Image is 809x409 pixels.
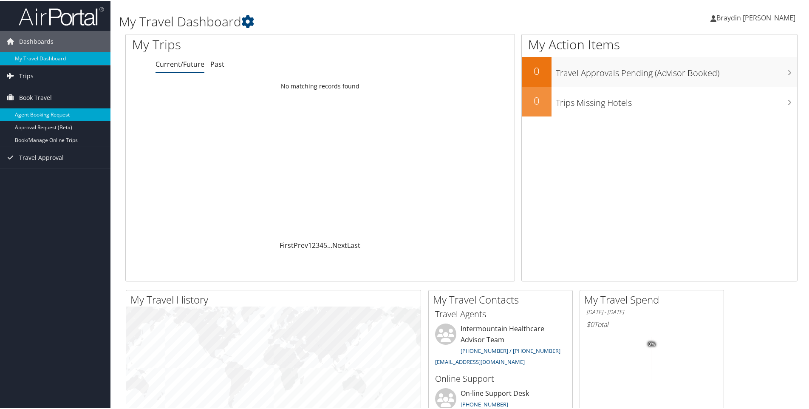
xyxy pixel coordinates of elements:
[710,4,804,30] a: Braydin [PERSON_NAME]
[119,12,576,30] h1: My Travel Dashboard
[522,63,552,77] h2: 0
[522,86,797,116] a: 0Trips Missing Hotels
[648,341,655,346] tspan: 0%
[347,240,360,249] a: Last
[294,240,308,249] a: Prev
[522,56,797,86] a: 0Travel Approvals Pending (Advisor Booked)
[461,400,508,407] a: [PHONE_NUMBER]
[132,35,346,53] h1: My Trips
[435,357,525,365] a: [EMAIL_ADDRESS][DOMAIN_NAME]
[332,240,347,249] a: Next
[316,240,320,249] a: 3
[716,12,795,22] span: Braydin [PERSON_NAME]
[435,307,566,319] h3: Travel Agents
[210,59,224,68] a: Past
[19,30,54,51] span: Dashboards
[19,86,52,108] span: Book Travel
[323,240,327,249] a: 5
[312,240,316,249] a: 2
[522,35,797,53] h1: My Action Items
[19,146,64,168] span: Travel Approval
[280,240,294,249] a: First
[556,92,797,108] h3: Trips Missing Hotels
[327,240,332,249] span: …
[431,323,570,368] li: Intermountain Healthcare Advisor Team
[19,6,104,26] img: airportal-logo.png
[584,292,724,306] h2: My Travel Spend
[19,65,34,86] span: Trips
[130,292,421,306] h2: My Travel History
[320,240,323,249] a: 4
[308,240,312,249] a: 1
[522,93,552,107] h2: 0
[156,59,204,68] a: Current/Future
[586,307,717,315] h6: [DATE] - [DATE]
[556,62,797,78] h3: Travel Approvals Pending (Advisor Booked)
[126,78,515,93] td: No matching records found
[586,319,594,328] span: $0
[586,319,717,328] h6: Total
[435,372,566,384] h3: Online Support
[433,292,572,306] h2: My Travel Contacts
[461,346,560,354] a: [PHONE_NUMBER] / [PHONE_NUMBER]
